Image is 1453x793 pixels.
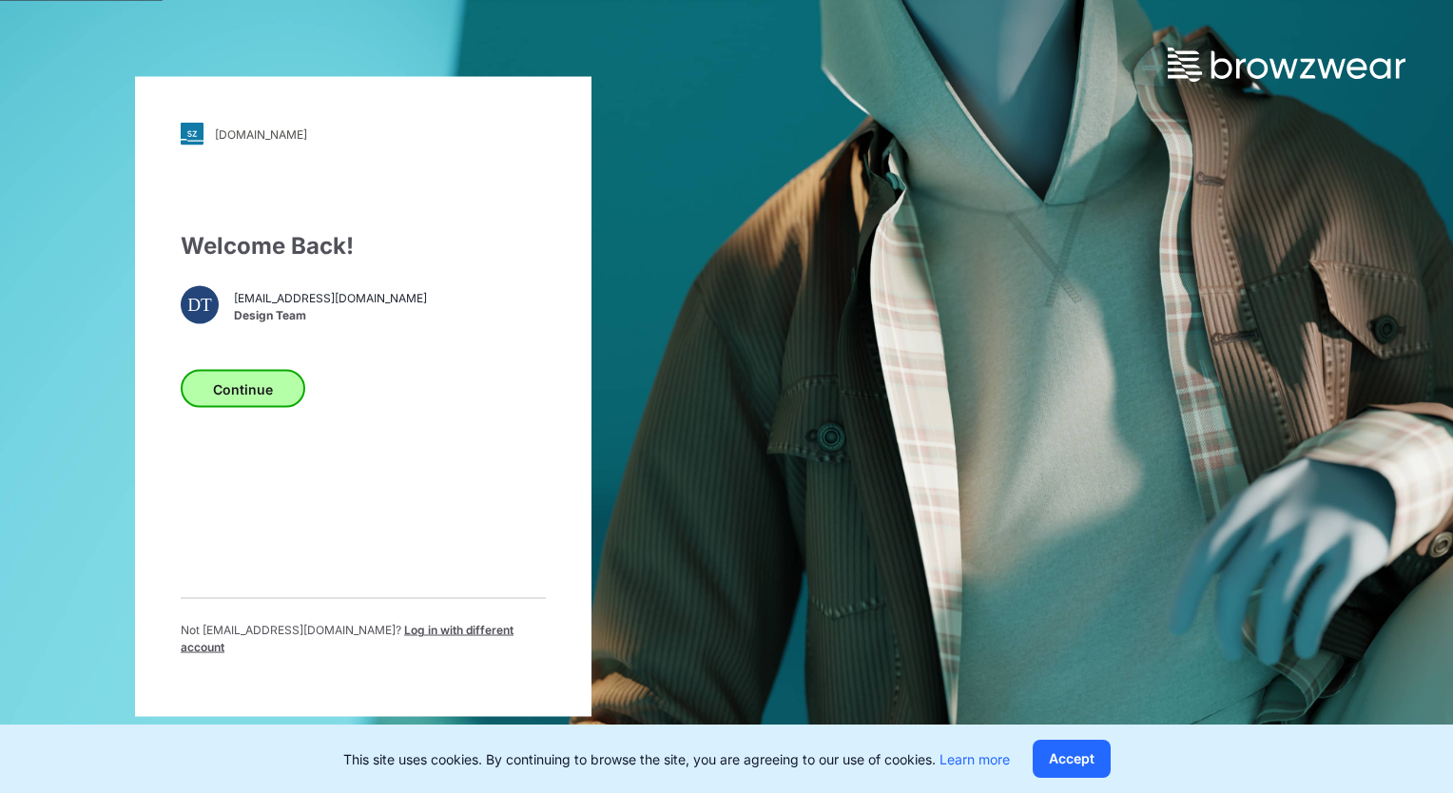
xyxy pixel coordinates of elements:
[1168,48,1405,82] img: browzwear-logo.73288ffb.svg
[234,289,427,306] span: [EMAIL_ADDRESS][DOMAIN_NAME]
[1033,740,1111,778] button: Accept
[181,370,305,408] button: Continue
[940,751,1010,767] a: Learn more
[181,622,546,656] p: Not [EMAIL_ADDRESS][DOMAIN_NAME] ?
[343,749,1010,769] p: This site uses cookies. By continuing to browse the site, you are agreeing to our use of cookies.
[181,123,203,145] img: svg+xml;base64,PHN2ZyB3aWR0aD0iMjgiIGhlaWdodD0iMjgiIHZpZXdCb3g9IjAgMCAyOCAyOCIgZmlsbD0ibm9uZSIgeG...
[215,126,307,141] div: [DOMAIN_NAME]
[181,229,546,263] div: Welcome Back!
[181,286,219,324] div: DT
[181,123,546,145] a: [DOMAIN_NAME]
[234,306,427,323] span: Design Team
